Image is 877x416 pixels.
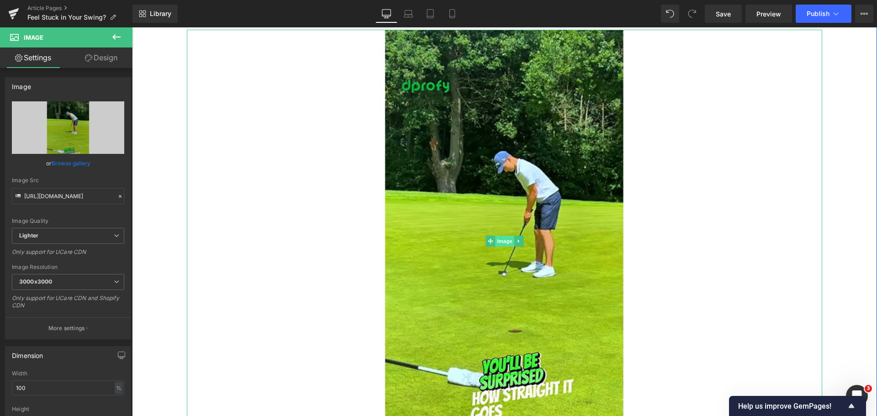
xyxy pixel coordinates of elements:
[19,278,52,285] b: 3000x3000
[363,208,382,219] span: Image
[12,248,124,262] div: Only support for UCare CDN
[375,5,397,23] a: Desktop
[12,177,124,184] div: Image Src
[419,5,441,23] a: Tablet
[103,55,150,61] div: 关键词（按流量）
[68,47,134,68] a: Design
[5,317,131,339] button: More settings
[12,295,124,315] div: Only support for UCare CDN and Shopify CDN
[12,78,31,90] div: Image
[716,9,731,19] span: Save
[807,10,829,17] span: Publish
[27,14,106,21] span: Feel Stuck in Your Swing?
[796,5,851,23] button: Publish
[15,15,22,22] img: logo_orange.svg
[12,406,124,412] div: Height
[93,54,100,61] img: tab_keywords_by_traffic_grey.svg
[12,158,124,168] div: or
[865,385,872,392] span: 3
[24,24,93,32] div: 域名: [DOMAIN_NAME]
[661,5,679,23] button: Undo
[48,324,85,332] p: More settings
[441,5,463,23] a: Mobile
[27,5,132,12] a: Article Pages
[756,9,781,19] span: Preview
[26,15,45,22] div: v 4.0.25
[738,400,857,411] button: Show survey - Help us improve GemPages!
[855,5,873,23] button: More
[15,24,22,32] img: website_grey.svg
[115,382,123,394] div: %
[12,347,43,359] div: Dimension
[683,5,701,23] button: Redo
[52,155,90,171] a: Browse gallery
[12,380,124,395] input: auto
[37,54,44,61] img: tab_domain_overview_orange.svg
[132,5,178,23] a: New Library
[846,385,868,407] iframe: Intercom live chat
[12,370,124,377] div: Width
[12,218,124,224] div: Image Quality
[47,55,70,61] div: 域名概述
[738,402,846,411] span: Help us improve GemPages!
[12,264,124,270] div: Image Resolution
[150,10,171,18] span: Library
[12,188,124,204] input: Link
[24,34,43,41] span: Image
[382,208,391,219] a: Expand / Collapse
[397,5,419,23] a: Laptop
[19,232,38,239] b: Lighter
[745,5,792,23] a: Preview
